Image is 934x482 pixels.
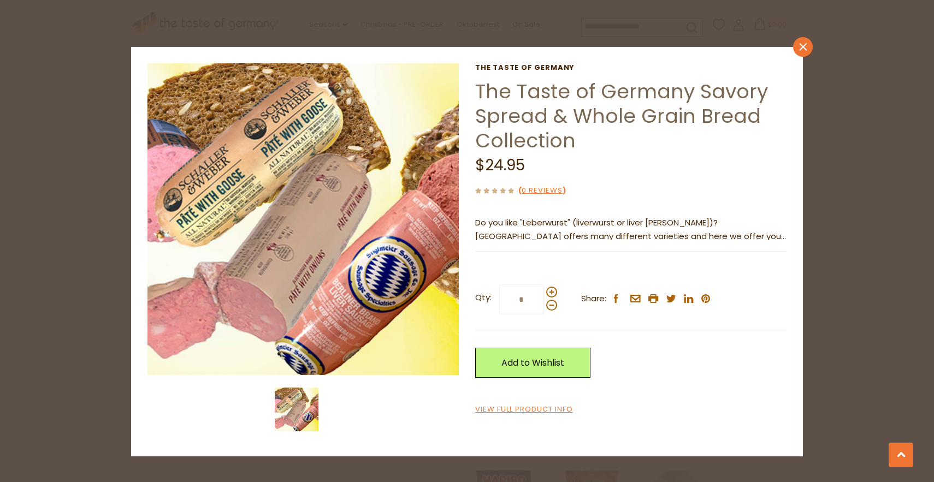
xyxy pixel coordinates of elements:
img: The Taste of Germany Savory Spread & Whole Grain Bread Collection [147,63,459,375]
a: View Full Product Info [475,404,573,415]
a: 0 Reviews [522,185,563,197]
a: Add to Wishlist [475,348,590,378]
span: ( ) [518,185,566,195]
a: The Taste of Germany [475,63,787,72]
input: Qty: [499,284,544,314]
p: Do you like "Leberwurst" (liverwurst or liver [PERSON_NAME])? [GEOGRAPHIC_DATA] offers many diffe... [475,216,787,243]
strong: Qty: [475,291,492,305]
img: The Taste of Germany Savory Spread & Whole Grain Bread Collection [275,388,318,431]
a: The Taste of Germany Savory Spread & Whole Grain Bread Collection [475,78,768,154]
span: $24.95 [475,154,525,176]
span: Share: [581,292,606,306]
